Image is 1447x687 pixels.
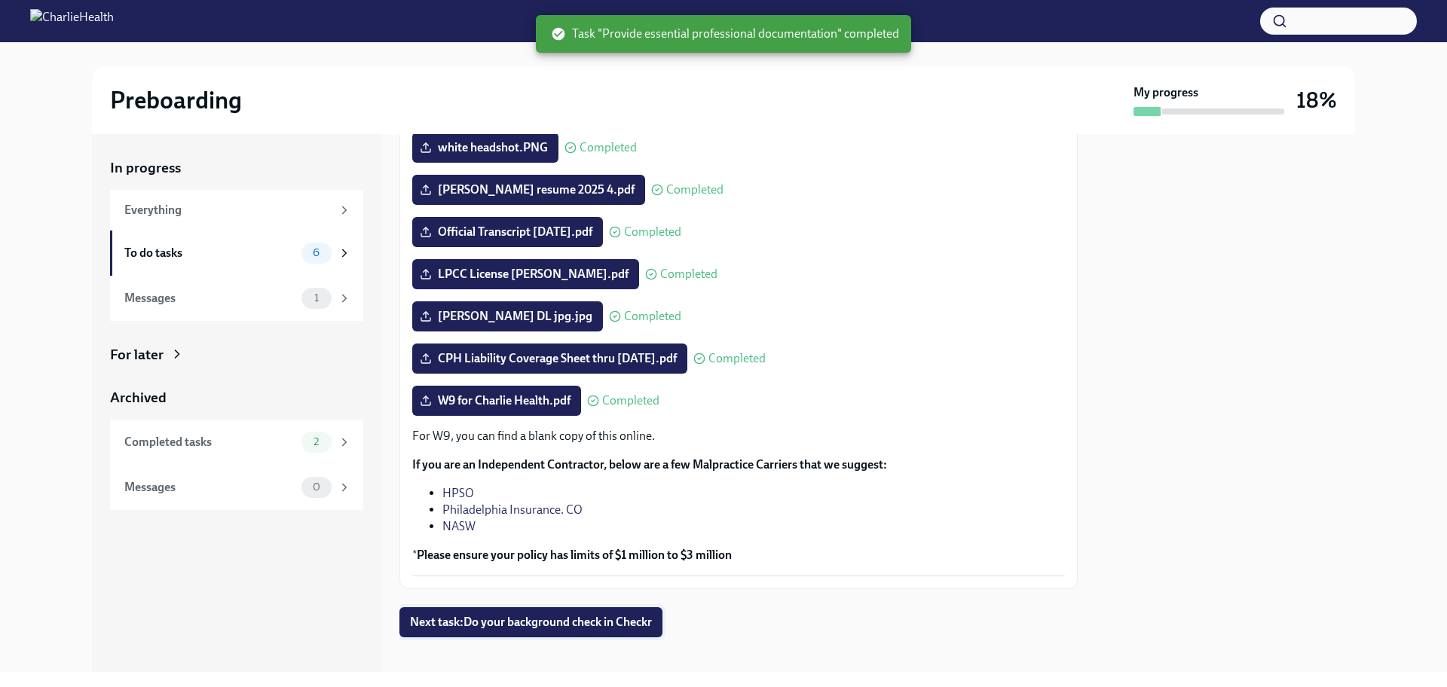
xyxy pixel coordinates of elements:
span: [PERSON_NAME] resume 2025 4.pdf [423,182,635,197]
label: LPCC License [PERSON_NAME].pdf [412,259,639,289]
span: Completed [660,268,717,280]
a: Messages1 [110,276,363,321]
span: Completed [666,184,723,196]
span: 2 [304,436,328,447]
span: Completed [708,353,766,365]
span: Completed [624,226,681,238]
strong: If you are an Independent Contractor, below are a few Malpractice Carriers that we suggest: [412,457,887,472]
strong: My progress [1133,84,1198,101]
a: Philadelphia Insurance. CO [442,502,583,517]
label: CPH Liability Coverage Sheet thru [DATE].pdf [412,343,687,374]
div: To do tasks [124,245,295,261]
span: white headshot.PNG [423,140,548,155]
strong: Please ensure your policy has limits of $1 million to $3 million [417,548,732,562]
a: Messages0 [110,465,363,510]
a: To do tasks6 [110,231,363,276]
label: W9 for Charlie Health.pdf [412,386,581,416]
span: 6 [304,247,329,258]
p: For W9, you can find a blank copy of this online. [412,428,1065,444]
span: W9 for Charlie Health.pdf [423,393,571,408]
span: Completed [624,310,681,322]
div: Messages [124,290,295,307]
h3: 18% [1296,87,1337,114]
a: Archived [110,388,363,408]
label: white headshot.PNG [412,133,558,163]
a: In progress [110,158,363,178]
div: For later [110,345,164,365]
a: HPSO [442,486,474,500]
a: For later [110,345,363,365]
h2: Preboarding [110,85,242,115]
span: 0 [304,481,329,493]
label: Official Transcript [DATE].pdf [412,217,603,247]
span: Completed [602,395,659,407]
span: Task "Provide essential professional documentation" completed [551,26,899,42]
span: CPH Liability Coverage Sheet thru [DATE].pdf [423,351,677,366]
div: Messages [124,479,295,496]
img: CharlieHealth [30,9,114,33]
a: Everything [110,190,363,231]
span: [PERSON_NAME] DL jpg.jpg [423,309,592,324]
div: Everything [124,202,332,218]
span: Completed [580,142,637,154]
div: Completed tasks [124,434,295,450]
span: 1 [305,292,328,304]
a: NASW [442,519,476,533]
span: LPCC License [PERSON_NAME].pdf [423,267,629,282]
button: Next task:Do your background check in Checkr [399,607,662,637]
span: Next task : Do your background check in Checkr [410,615,652,630]
span: Official Transcript [DATE].pdf [423,224,592,240]
a: Completed tasks2 [110,420,363,465]
label: [PERSON_NAME] resume 2025 4.pdf [412,175,645,205]
label: [PERSON_NAME] DL jpg.jpg [412,301,603,331]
